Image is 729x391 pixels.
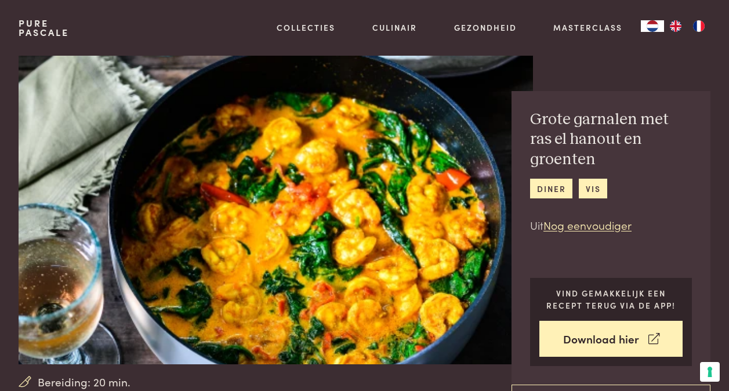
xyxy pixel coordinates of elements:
aside: Language selected: Nederlands [641,20,710,32]
a: Download hier [539,321,683,357]
a: vis [579,179,607,198]
a: NL [641,20,664,32]
a: EN [664,20,687,32]
a: Culinair [372,21,417,34]
a: Masterclass [553,21,622,34]
a: Collecties [277,21,335,34]
h2: Grote garnalen met ras el hanout en groenten [530,110,692,170]
a: diner [530,179,572,198]
span: Bereiding: 20 min. [38,374,130,390]
a: Gezondheid [454,21,517,34]
a: FR [687,20,710,32]
a: Nog eenvoudiger [543,217,632,233]
div: Language [641,20,664,32]
a: PurePascale [19,19,69,37]
button: Uw voorkeuren voor toestemming voor trackingtechnologieën [700,362,720,382]
p: Uit [530,217,692,234]
p: Vind gemakkelijk een recept terug via de app! [539,287,683,311]
img: Grote garnalen met ras el hanout en groenten [19,56,533,364]
ul: Language list [664,20,710,32]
